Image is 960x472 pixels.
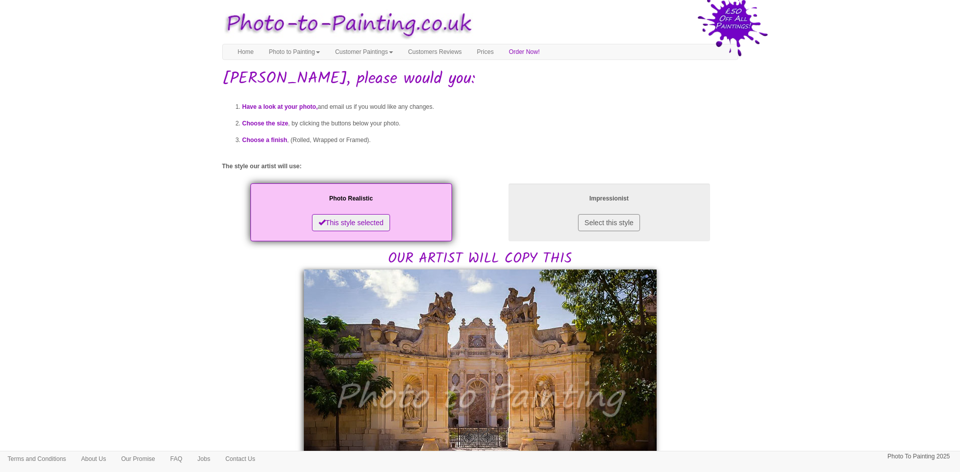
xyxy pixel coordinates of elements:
a: Contact Us [218,451,263,466]
span: Choose the size [242,120,288,127]
span: Choose a finish [242,137,287,144]
label: The style our artist will use: [222,162,302,171]
button: This style selected [312,214,390,231]
li: and email us if you would like any changes. [242,99,738,115]
p: Photo To Painting 2025 [887,451,950,462]
a: FAQ [163,451,190,466]
img: Photo to Painting [217,5,475,44]
li: , (Rolled, Wrapped or Framed). [242,132,738,149]
a: Customer Paintings [328,44,401,59]
button: Select this style [578,214,640,231]
a: Home [230,44,262,59]
a: Our Promise [113,451,162,466]
a: Prices [469,44,501,59]
a: Jobs [190,451,218,466]
a: Customers Reviews [401,44,470,59]
p: Impressionist [519,193,700,204]
p: Photo Realistic [261,193,442,204]
a: About Us [74,451,113,466]
h1: [PERSON_NAME], please would you: [222,70,738,88]
li: , by clicking the buttons below your photo. [242,115,738,132]
h2: OUR ARTIST WILL COPY THIS [222,181,738,267]
span: Have a look at your photo, [242,103,318,110]
a: Photo to Painting [262,44,328,59]
a: Order Now! [501,44,547,59]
